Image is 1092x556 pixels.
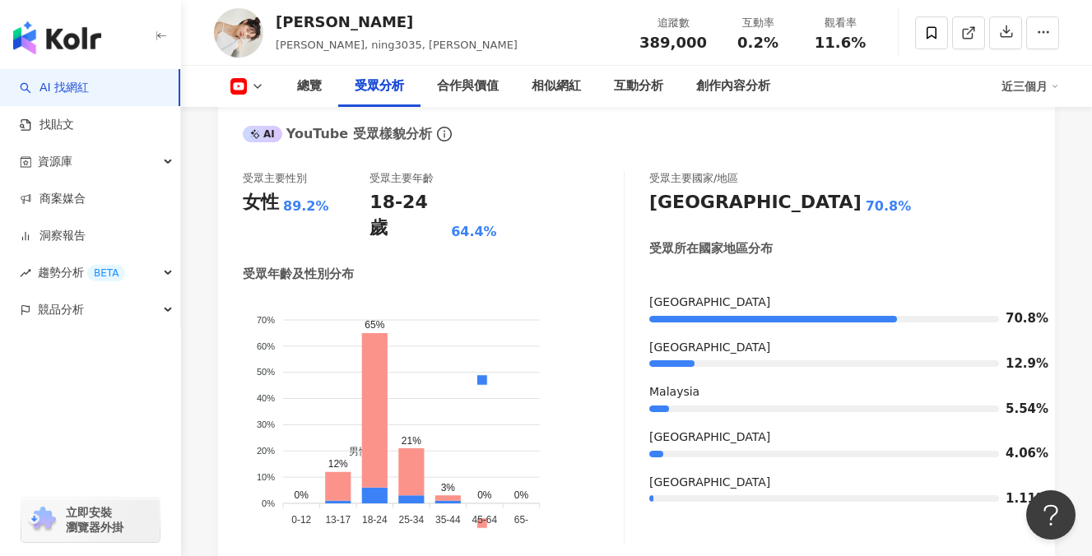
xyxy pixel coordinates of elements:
[38,291,84,328] span: 競品分析
[20,228,86,244] a: 洞察報告
[20,267,31,279] span: rise
[243,126,282,142] div: AI
[257,315,275,325] tspan: 70%
[369,190,447,241] div: 18-24 歲
[649,190,862,215] div: [GEOGRAPHIC_DATA]
[362,514,388,526] tspan: 18-24
[1006,358,1030,370] span: 12.9%
[26,507,58,533] img: chrome extension
[1006,403,1030,415] span: 5.54%
[283,197,329,215] div: 89.2%
[257,419,275,429] tspan: 30%
[532,76,581,96] div: 相似網紅
[472,514,498,526] tspan: 45-64
[649,294,1030,311] div: [GEOGRAPHIC_DATA]
[243,125,432,143] div: YouTube 受眾樣貌分析
[276,12,518,32] div: [PERSON_NAME]
[20,80,89,96] a: searchAI 找網紅
[66,505,123,535] span: 立即安裝 瀏覽器外掛
[38,143,72,180] span: 資源庫
[1006,493,1030,505] span: 1.11%
[243,266,354,283] div: 受眾年齡及性別分布
[21,498,160,542] a: chrome extension立即安裝 瀏覽器外掛
[20,191,86,207] a: 商案媒合
[639,15,707,31] div: 追蹤數
[1006,447,1030,460] span: 4.06%
[1001,73,1059,100] div: 近三個月
[696,76,770,96] div: 創作內容分析
[866,197,912,215] div: 70.8%
[727,15,789,31] div: 互動率
[434,124,454,144] span: info-circle
[435,514,461,526] tspan: 35-44
[257,393,275,403] tspan: 40%
[639,34,707,51] span: 389,000
[369,171,434,186] div: 受眾主要年齡
[325,514,351,526] tspan: 13-17
[649,171,738,186] div: 受眾主要國家/地區
[437,76,499,96] div: 合作與價值
[649,429,1030,446] div: [GEOGRAPHIC_DATA]
[815,35,866,51] span: 11.6%
[257,367,275,377] tspan: 50%
[291,514,311,526] tspan: 0-12
[257,446,275,456] tspan: 20%
[649,475,1030,491] div: [GEOGRAPHIC_DATA]
[243,171,307,186] div: 受眾主要性別
[243,190,279,215] div: 女性
[1006,313,1030,325] span: 70.8%
[614,76,663,96] div: 互動分析
[451,223,497,241] div: 64.4%
[20,117,74,133] a: 找貼文
[297,76,322,96] div: 總覽
[1026,490,1076,540] iframe: Help Scout Beacon - Open
[214,8,263,58] img: KOL Avatar
[355,76,404,96] div: 受眾分析
[38,254,125,291] span: 趨勢分析
[257,472,275,482] tspan: 10%
[13,21,101,54] img: logo
[649,340,1030,356] div: [GEOGRAPHIC_DATA]
[276,39,518,51] span: [PERSON_NAME], ning3035, [PERSON_NAME]
[257,341,275,351] tspan: 60%
[337,446,369,457] span: 男性
[649,240,773,257] div: 受眾所在國家地區分布
[809,15,871,31] div: 觀看率
[262,498,275,508] tspan: 0%
[398,514,424,526] tspan: 25-34
[649,384,1030,401] div: Malaysia
[737,35,778,51] span: 0.2%
[87,265,125,281] div: BETA
[514,514,528,526] tspan: 65-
